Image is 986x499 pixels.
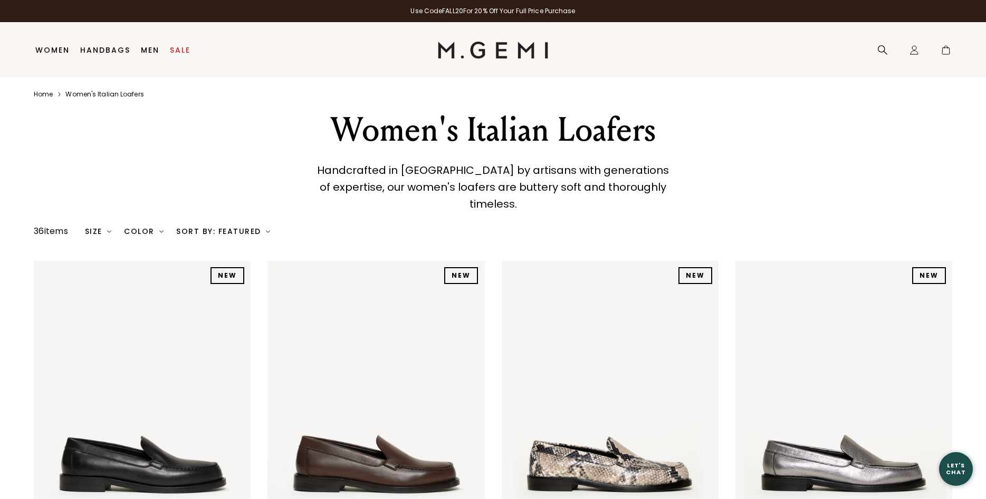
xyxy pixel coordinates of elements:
[35,46,70,54] a: Women
[80,46,130,54] a: Handbags
[210,267,244,284] div: NEW
[678,267,712,284] div: NEW
[34,90,53,99] a: Home
[912,267,946,284] div: NEW
[65,90,143,99] a: Women's italian loafers
[85,227,112,236] div: Size
[159,229,164,233] img: chevron-down.svg
[315,162,671,212] p: Handcrafted in [GEOGRAPHIC_DATA] by artisans with generations of expertise, our women's loafers a...
[124,227,164,236] div: Color
[107,229,111,233] img: chevron-down.svg
[176,227,270,236] div: Sort By: Featured
[34,225,68,238] div: 36 items
[310,111,676,149] div: Women's Italian Loafers
[170,46,190,54] a: Sale
[442,6,463,15] strong: FALL20
[141,46,159,54] a: Men
[438,42,548,58] img: M.Gemi
[266,229,270,233] img: chevron-down.svg
[444,267,478,284] div: NEW
[939,462,973,475] div: Let's Chat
